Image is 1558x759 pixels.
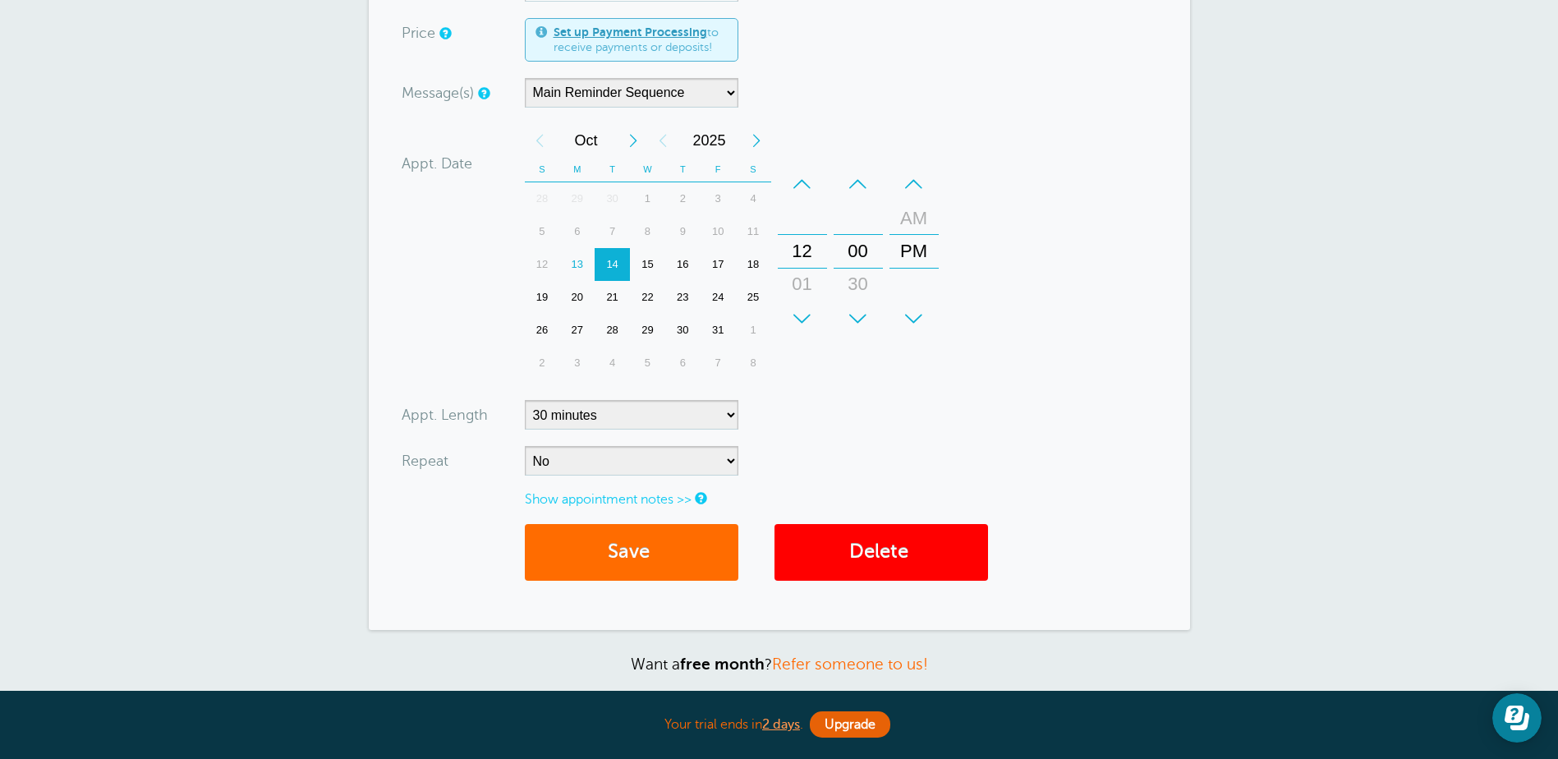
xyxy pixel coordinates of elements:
[742,124,771,157] div: Next Year
[736,281,771,314] div: Saturday, October 25
[736,281,771,314] div: 25
[762,717,800,732] a: 2 days
[595,347,630,379] div: Tuesday, November 4
[595,157,630,182] th: T
[630,182,665,215] div: Wednesday, October 1
[369,655,1190,674] p: Want a ?
[595,347,630,379] div: 4
[1492,693,1542,743] iframe: Resource center
[559,182,595,215] div: Monday, September 29
[439,28,449,39] a: An optional price for the appointment. If you set a price, you can include a payment link in your...
[630,314,665,347] div: 29
[559,281,595,314] div: Monday, October 20
[665,347,701,379] div: 6
[595,215,630,248] div: 7
[630,215,665,248] div: Wednesday, October 8
[736,314,771,347] div: 1
[402,156,472,171] label: Appt. Date
[736,182,771,215] div: Saturday, October 4
[701,157,736,182] th: F
[665,347,701,379] div: Thursday, November 6
[595,215,630,248] div: Tuesday, October 7
[559,347,595,379] div: 3
[701,281,736,314] div: 24
[630,157,665,182] th: W
[736,157,771,182] th: S
[665,182,701,215] div: 2
[665,314,701,347] div: 30
[839,268,878,301] div: 30
[559,215,595,248] div: 6
[559,182,595,215] div: 29
[554,124,618,157] span: October
[834,168,883,335] div: Minutes
[525,157,560,182] th: S
[783,268,822,301] div: 01
[894,202,934,235] div: AM
[894,235,934,268] div: PM
[525,314,560,347] div: 26
[559,314,595,347] div: Monday, October 27
[554,25,728,54] span: to receive payments or deposits!
[736,347,771,379] div: Saturday, November 8
[665,314,701,347] div: Thursday, October 30
[736,182,771,215] div: 4
[695,493,705,504] a: Notes are for internal use only, and are not visible to your clients.
[630,248,665,281] div: 15
[525,314,560,347] div: Sunday, October 26
[525,182,560,215] div: Sunday, September 28
[595,314,630,347] div: 28
[701,314,736,347] div: Friday, October 31
[701,182,736,215] div: Friday, October 3
[736,347,771,379] div: 8
[525,347,560,379] div: Sunday, November 2
[402,453,448,468] label: Repeat
[680,655,765,673] strong: free month
[595,182,630,215] div: 30
[665,215,701,248] div: 9
[678,124,742,157] span: 2025
[665,281,701,314] div: 23
[595,281,630,314] div: Tuesday, October 21
[559,281,595,314] div: 20
[525,492,692,507] a: Show appointment notes >>
[630,347,665,379] div: Wednesday, November 5
[736,215,771,248] div: 11
[559,215,595,248] div: Monday, October 6
[772,655,928,673] a: Refer someone to us!
[525,281,560,314] div: 19
[701,314,736,347] div: 31
[665,157,701,182] th: T
[630,182,665,215] div: 1
[665,248,701,281] div: Thursday, October 16
[736,248,771,281] div: 18
[559,347,595,379] div: Monday, November 3
[554,25,707,39] a: Set up Payment Processing
[701,182,736,215] div: 3
[595,314,630,347] div: Tuesday, October 28
[701,215,736,248] div: 10
[525,215,560,248] div: Sunday, October 5
[736,314,771,347] div: Saturday, November 1
[525,182,560,215] div: 28
[525,215,560,248] div: 5
[525,248,560,281] div: Sunday, October 12
[559,248,595,281] div: 13
[595,281,630,314] div: 21
[559,314,595,347] div: 27
[630,347,665,379] div: 5
[402,25,435,40] label: Price
[839,235,878,268] div: 00
[701,347,736,379] div: Friday, November 7
[478,88,488,99] a: Simple templates and custom messages will use the reminder schedule set under Settings > Reminder...
[665,281,701,314] div: Thursday, October 23
[595,182,630,215] div: Tuesday, September 30
[559,157,595,182] th: M
[402,407,488,422] label: Appt. Length
[630,281,665,314] div: 22
[783,235,822,268] div: 12
[701,248,736,281] div: Friday, October 17
[618,124,648,157] div: Next Month
[665,215,701,248] div: Thursday, October 9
